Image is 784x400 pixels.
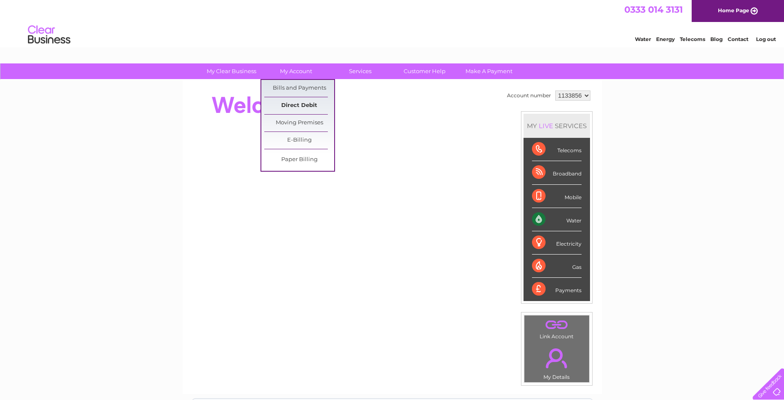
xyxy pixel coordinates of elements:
a: Telecoms [680,36,705,42]
div: Water [532,208,582,231]
a: Bills and Payments [264,80,334,97]
div: Telecoms [532,138,582,161]
a: Blog [710,36,723,42]
a: Moving Premises [264,115,334,132]
a: Energy [656,36,675,42]
a: Paper Billing [264,151,334,168]
a: Water [635,36,651,42]
a: My Account [261,63,331,79]
a: E-Billing [264,132,334,149]
a: . [526,343,587,373]
div: MY SERVICES [524,114,590,138]
div: LIVE [537,122,555,130]
div: Broadband [532,161,582,184]
td: Link Account [524,315,590,342]
td: Account number [505,88,553,103]
a: Services [325,63,395,79]
a: Log out [756,36,776,42]
a: . [526,318,587,332]
div: Electricity [532,231,582,255]
a: My Clear Business [197,63,266,79]
a: Contact [728,36,748,42]
img: logo.png [28,22,71,48]
a: Customer Help [390,63,460,79]
div: Mobile [532,185,582,208]
a: 0333 014 3131 [624,4,683,15]
a: Make A Payment [454,63,524,79]
td: My Details [524,341,590,383]
div: Payments [532,278,582,301]
div: Clear Business is a trading name of Verastar Limited (registered in [GEOGRAPHIC_DATA] No. 3667643... [192,5,593,41]
a: Direct Debit [264,97,334,114]
div: Gas [532,255,582,278]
